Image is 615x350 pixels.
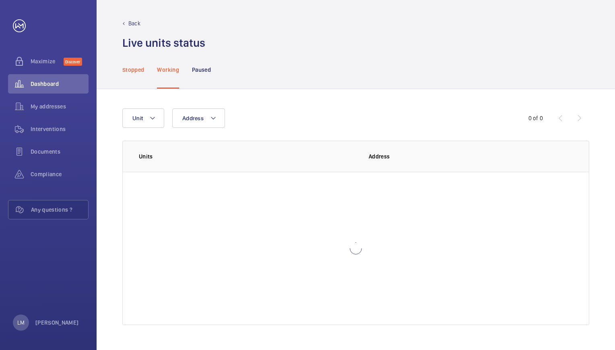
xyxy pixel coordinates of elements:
span: Compliance [31,170,89,178]
h1: Live units status [122,35,205,50]
p: Working [157,66,179,74]
p: Address [369,152,573,160]
p: [PERSON_NAME] [35,319,79,327]
span: Unit [132,115,143,121]
span: Discover [64,58,82,66]
button: Unit [122,108,164,128]
span: Dashboard [31,80,89,88]
span: Maximize [31,57,64,65]
span: My addresses [31,102,89,110]
p: Units [139,152,356,160]
span: Interventions [31,125,89,133]
span: Any questions ? [31,206,88,214]
p: Stopped [122,66,144,74]
span: Address [182,115,204,121]
span: Documents [31,148,89,156]
p: Back [128,19,140,27]
p: Paused [192,66,211,74]
button: Address [172,108,225,128]
p: LM [17,319,25,327]
div: 0 of 0 [528,114,543,122]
